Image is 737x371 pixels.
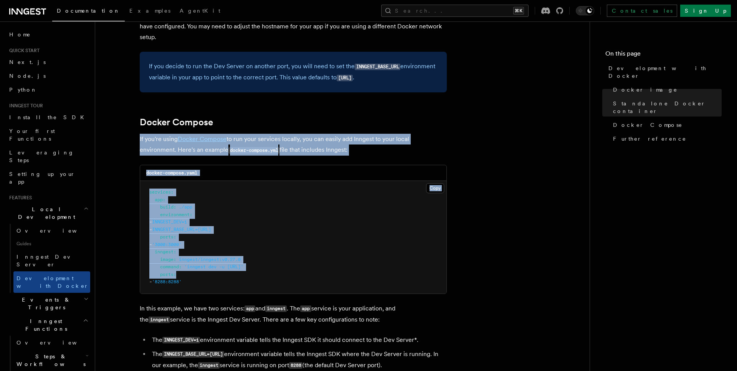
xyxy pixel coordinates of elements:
a: Development with Docker [605,61,722,83]
span: app [155,197,163,202]
span: '3000:3000' [152,242,182,247]
span: Development with Docker [608,64,722,80]
a: Docker Compose [178,135,226,143]
kbd: ⌘K [513,7,524,15]
span: : [190,212,192,217]
span: : [174,204,176,210]
code: app [300,305,311,312]
button: Local Development [6,202,90,224]
code: INNGEST_DEV=1 [162,337,200,343]
span: Quick start [6,48,40,54]
a: Overview [13,336,90,350]
span: inngest [155,249,174,254]
span: : [171,189,174,195]
button: Copy [426,183,444,193]
span: : [179,264,182,269]
a: Docker image [610,83,722,97]
span: INNGEST_BASE_URL=[URL] [152,227,211,232]
button: Inngest Functions [6,314,90,336]
code: [URL] [337,75,353,81]
span: inngest/inngest:v0.27.0 [179,257,241,262]
span: Install the SDK [9,114,89,120]
button: Toggle dark mode [576,6,594,15]
span: Python [9,87,37,93]
p: In this example, we have two services: and . The service is your application, and the service is ... [140,303,447,325]
span: Development with Docker [17,275,89,289]
span: ports [160,272,174,277]
code: docker-compose.yml [228,147,279,154]
button: Events & Triggers [6,293,90,314]
code: app [245,305,255,312]
a: Python [6,83,90,97]
code: inngest [198,362,220,369]
span: environment [160,212,190,217]
a: AgentKit [175,2,225,21]
span: services [149,189,171,195]
h4: On this page [605,49,722,61]
span: : [174,257,176,262]
p: If you're using to run your services locally, you can easily add Inngest to your local environmen... [140,134,447,156]
span: - [149,242,152,247]
span: Examples [129,8,170,14]
span: : [174,272,176,277]
span: - [149,219,152,225]
span: Inngest Functions [6,317,83,333]
span: Your first Functions [9,128,55,142]
a: Leveraging Steps [6,146,90,167]
span: image [160,257,174,262]
p: If you decide to run the Dev Server on another port, you will need to set the environment variabl... [149,61,438,83]
a: Setting up your app [6,167,90,189]
span: Inngest tour [6,103,43,109]
span: Events & Triggers [6,296,84,311]
a: Sign Up [680,5,731,17]
span: : [174,249,176,254]
a: Node.js [6,69,90,83]
span: AgentKit [180,8,220,14]
button: Steps & Workflows [13,350,90,371]
span: : [174,234,176,240]
span: INNGEST_DEV=1 [152,219,187,225]
a: Home [6,28,90,41]
span: Features [6,195,32,201]
a: Contact sales [607,5,677,17]
code: 8288 [289,362,302,369]
a: Docker Compose [610,118,722,132]
span: command [160,264,179,269]
a: Inngest Dev Server [13,250,90,271]
button: Search...⌘K [381,5,529,17]
span: - [149,227,152,232]
span: Leveraging Steps [9,149,74,163]
span: Guides [13,238,90,250]
span: - [149,279,152,284]
span: '8288:8288' [152,279,182,284]
span: Setting up your app [9,171,75,185]
span: Home [9,31,31,38]
code: inngest [265,305,287,312]
div: Local Development [6,224,90,293]
li: The environment variable tells the Inngest SDK where the Dev Server is running. In our example, t... [150,349,447,371]
a: Next.js [6,55,90,69]
p: You will then be able to access the Inngest Dev Server on your host machine at or whatever hostna... [140,10,447,43]
code: docker-compose.yaml [146,170,197,176]
a: Overview [13,224,90,238]
a: Further reference [610,132,722,146]
a: Your first Functions [6,124,90,146]
span: : [163,197,165,202]
a: Docker Compose [140,117,213,128]
span: Documentation [57,8,120,14]
a: Install the SDK [6,110,90,124]
span: Inngest Dev Server [17,254,82,268]
a: Documentation [52,2,125,21]
span: Docker image [613,86,678,94]
span: Local Development [6,205,84,221]
code: INNGEST_BASE_URL [355,64,400,70]
span: ports [160,234,174,240]
code: inngest [149,317,170,323]
span: Further reference [613,135,686,143]
span: Node.js [9,73,46,79]
span: Overview [17,228,96,234]
span: Next.js [9,59,46,65]
span: Standalone Docker container [613,100,722,115]
a: Examples [125,2,175,21]
span: Overview [17,340,96,346]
